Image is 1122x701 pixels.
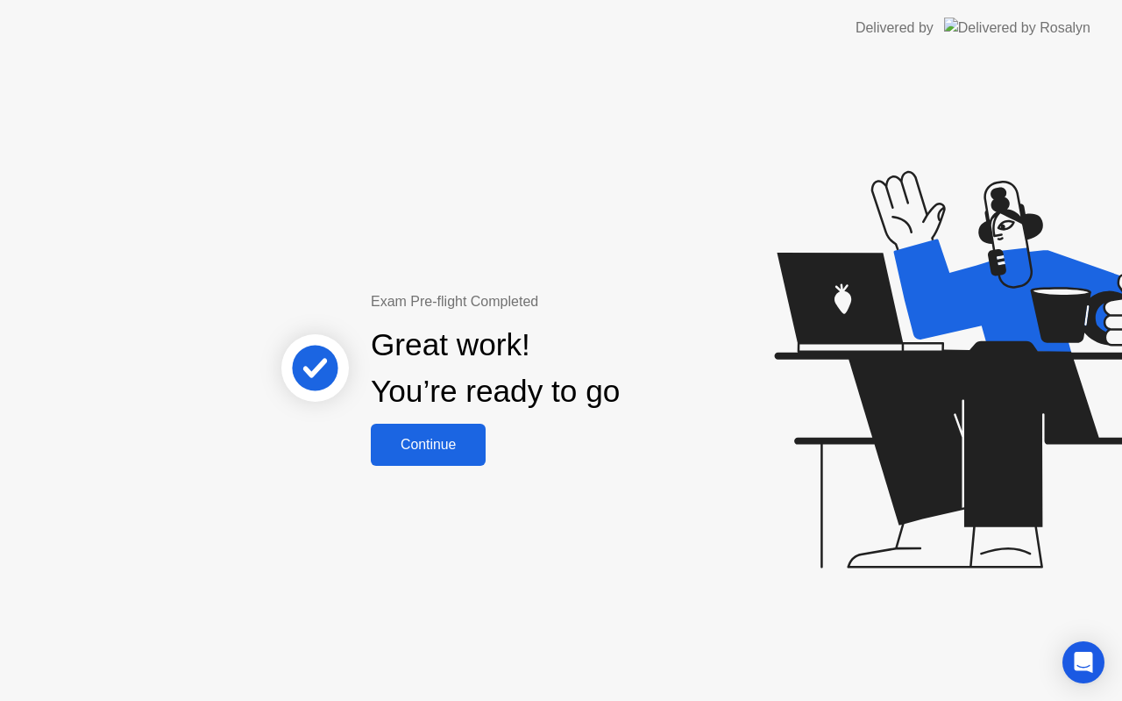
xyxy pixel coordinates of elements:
div: Great work! You’re ready to go [371,322,620,415]
div: Open Intercom Messenger [1062,641,1104,683]
div: Delivered by [856,18,934,39]
div: Exam Pre-flight Completed [371,291,733,312]
button: Continue [371,424,486,466]
img: Delivered by Rosalyn [944,18,1090,38]
div: Continue [376,437,480,453]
